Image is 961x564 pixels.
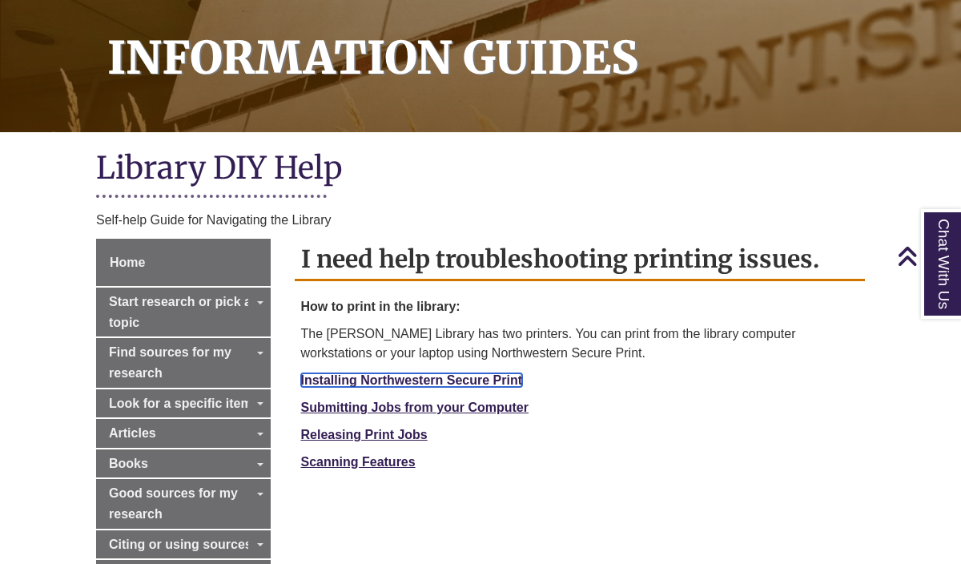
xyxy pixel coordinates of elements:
a: Good sources for my research [96,479,271,528]
a: Books [96,449,271,478]
h2: I need help troubleshooting printing issues. [295,239,866,281]
span: Self-help Guide for Navigating the Library [96,213,332,227]
h1: Library DIY Help [96,148,865,191]
a: Back to Top [897,245,957,267]
span: Citing or using sources [109,538,252,551]
p: The [PERSON_NAME] Library has two printers. You can print from the library computer workstations ... [301,324,859,363]
strong: How to print in the library: [301,300,460,313]
a: Articles [96,419,271,448]
a: Citing or using sources [96,530,271,559]
span: Start research or pick a topic [109,295,251,329]
span: Look for a specific item [109,397,252,410]
a: Start research or pick a topic [96,288,271,336]
span: Articles [109,426,156,440]
span: Good sources for my research [109,486,238,521]
a: Submitting Jobs from your Computer [301,401,529,414]
a: Installing Northwestern Secure Print [301,373,523,387]
a: Releasing Print Jobs [301,428,428,441]
a: Scanning Features [301,455,416,469]
a: Home [96,239,271,287]
a: Look for a specific item [96,389,271,418]
span: Home [110,256,145,269]
a: Find sources for my research [96,338,271,387]
span: Find sources for my research [109,345,231,380]
span: Books [109,457,148,470]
